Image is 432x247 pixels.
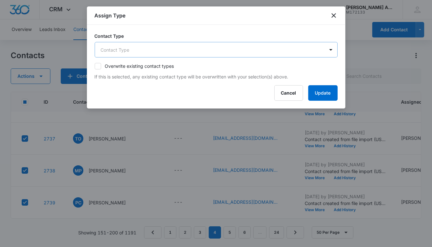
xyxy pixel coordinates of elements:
[274,85,303,101] button: Cancel
[330,12,338,19] button: close
[95,73,338,80] p: If this is selected, any existing contact type will be overwritten with your selection(s) above.
[95,33,338,39] label: Contact Type
[308,85,338,101] button: Update
[95,63,338,69] label: Overwrite existing contact types
[95,12,126,19] h1: Assign Type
